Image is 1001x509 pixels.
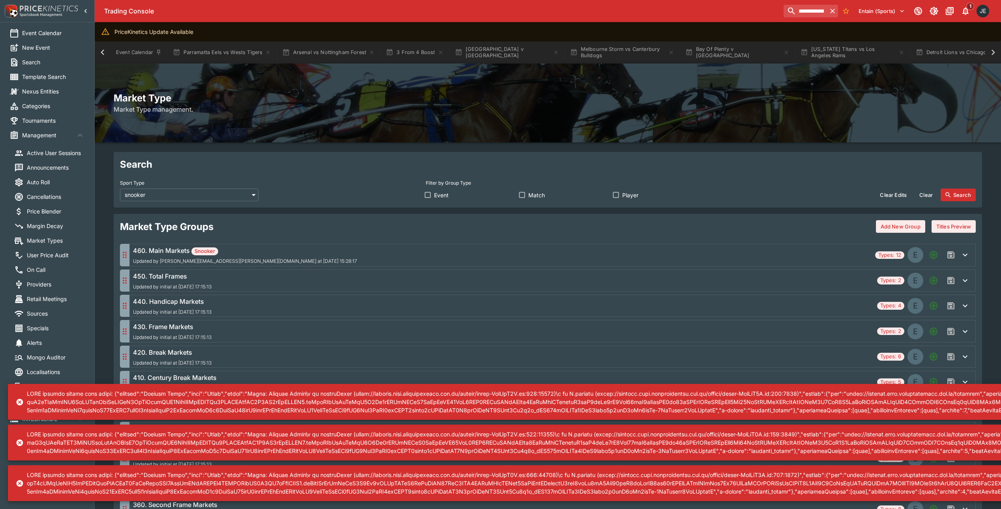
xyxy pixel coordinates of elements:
div: EVENT [907,247,923,263]
div: Trading Console [104,7,780,15]
div: EVENT [907,273,923,288]
span: Template Search [22,73,85,81]
p: Filter by Group Type [426,180,471,186]
h2: Market Type Groups [120,221,213,233]
button: Notifications [958,4,973,18]
h6: 430. Frame Markets [133,322,211,331]
span: Search [22,58,85,66]
div: EVENT [907,298,923,314]
span: Updated by initial at [DATE] 17:15:13 [133,284,211,290]
span: User Price Audit [27,251,85,259]
span: Event [434,191,449,199]
span: Price Blender [27,207,85,215]
span: Updated by [PERSON_NAME][EMAIL_ADDRESS][PERSON_NAME][DOMAIN_NAME] at [DATE] 15:28:17 [133,258,357,264]
span: Providers [27,280,85,288]
span: Updated by initial at [DATE] 17:15:13 [133,335,211,340]
button: Titles Preview [932,220,976,233]
button: Select Tenant [854,5,909,17]
span: Specials [27,324,85,332]
button: Add a new Market type to the group [926,273,941,288]
span: Announcements [27,163,85,172]
span: Management [22,131,75,139]
span: Save changes to the Market Type group [944,324,958,339]
button: 3 From 4 Boost [381,41,448,64]
span: Tournaments [22,116,85,125]
button: Clear Edits [875,189,911,201]
button: [GEOGRAPHIC_DATA] v [GEOGRAPHIC_DATA] [450,41,564,64]
input: search [784,5,827,17]
h6: 460. Main Markets [133,246,357,255]
span: Snooker [191,247,218,255]
h6: 420. Break Markets [133,348,211,357]
h2: Market Type [114,92,982,104]
span: Event Calendar [22,29,85,37]
h6: Market Type management. [114,105,982,114]
div: EVENT [907,374,923,390]
button: Documentation [943,4,957,18]
span: Mongo Auditor [27,353,85,361]
span: Updated by initial at [DATE] 17:15:13 [133,309,211,315]
span: Margin Decay [27,222,85,230]
span: Save changes to the Market Type group [944,350,958,364]
img: Sportsbook Management [20,13,62,17]
span: Types: 2 [877,327,904,335]
span: Types: 6 [877,353,904,361]
button: [US_STATE] Titans vs Los Angeles Rams [796,41,909,64]
button: Add a new Market type to the group [926,324,941,339]
span: Types: 2 [877,277,904,284]
span: Sources [27,309,85,318]
span: Types: 5 [877,378,904,386]
h6: 440. Handicap Markets [133,297,211,306]
span: Save changes to the Market Type group [944,299,958,313]
button: No Bookmarks [840,5,852,17]
span: Updated by initial at [DATE] 17:15:13 [133,360,211,366]
button: Event Calendar [111,41,167,64]
h6: 450. Total Frames [133,271,211,281]
span: Auto Roll [27,178,85,186]
span: Retail Meetings [27,295,85,303]
div: EVENT [907,324,923,339]
button: Clear [915,189,937,201]
span: 1 [966,2,975,10]
span: Categories [22,102,85,110]
button: Parramatta Eels vs Wests Tigers [168,41,276,64]
button: Connected to PK [911,4,925,18]
span: Save changes to the Market Type group [944,273,958,288]
button: Add a new Market type to the group [926,375,941,389]
span: Save changes to the Market Type group [944,375,958,389]
span: On Call [27,266,85,274]
h2: Search [120,158,976,170]
span: Match [528,191,545,199]
img: PriceKinetics Logo [2,3,18,19]
span: Types: 12 [875,251,904,259]
span: Player [622,191,638,199]
span: Nexus Entities [22,87,85,95]
div: EVENT [907,349,923,365]
div: PriceKinetics Update Available [114,24,193,39]
img: PriceKinetics [20,6,78,11]
span: Alerts [27,339,85,347]
button: Toggle light/dark mode [927,4,941,18]
span: Types: 4 [877,302,904,310]
button: Search [941,189,976,201]
button: James Edlin [974,2,992,20]
span: Localisations [27,368,85,376]
div: James Edlin [977,5,989,17]
button: Add New Group [876,220,925,233]
button: Melbourne Storm vs Canterbury Bulldogs [565,41,679,64]
button: Add a new Market type to the group [926,299,941,313]
span: New Event [22,43,85,52]
p: Sport Type [120,180,144,186]
button: Add a new Market type to the group [926,248,941,262]
span: Save changes to the Market Type group [944,248,958,262]
div: snooker [120,189,258,201]
h6: 410. Century Break Markets [133,373,217,382]
button: Bay Of Plenty v [GEOGRAPHIC_DATA] [681,41,794,64]
span: Cancellations [27,193,85,201]
span: Active User Sessions [27,149,85,157]
button: Arsenal vs Nottingham Forest [277,41,380,64]
span: Market Types [27,236,85,245]
button: Add a new Market type to the group [926,350,941,364]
